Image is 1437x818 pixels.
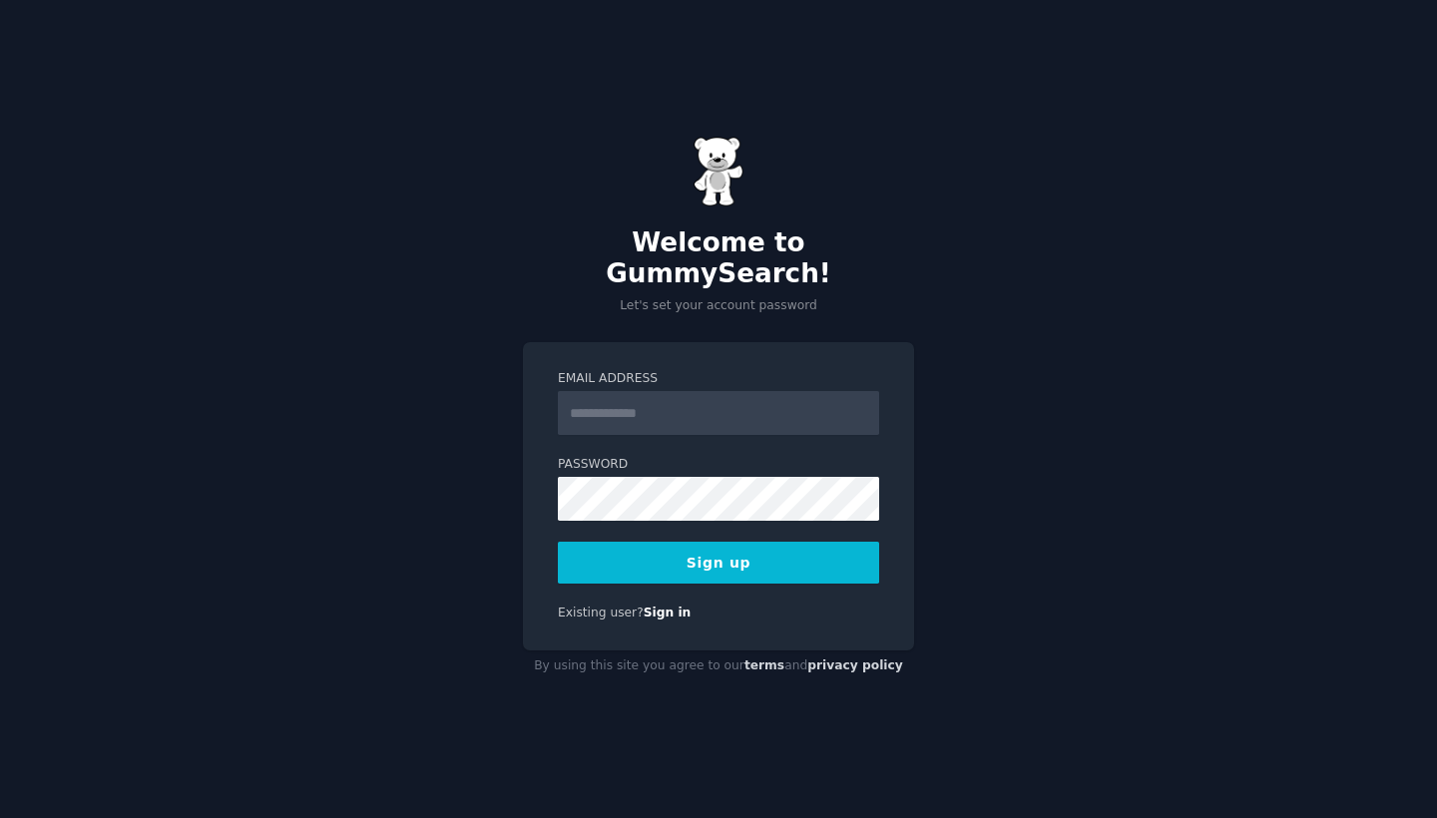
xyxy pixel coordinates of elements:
label: Email Address [558,370,879,388]
a: terms [744,658,784,672]
p: Let's set your account password [523,297,914,315]
img: Gummy Bear [694,137,743,206]
span: Existing user? [558,606,644,619]
button: Sign up [558,542,879,584]
a: privacy policy [807,658,903,672]
h2: Welcome to GummySearch! [523,227,914,290]
label: Password [558,456,879,474]
div: By using this site you agree to our and [523,650,914,682]
a: Sign in [644,606,692,619]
